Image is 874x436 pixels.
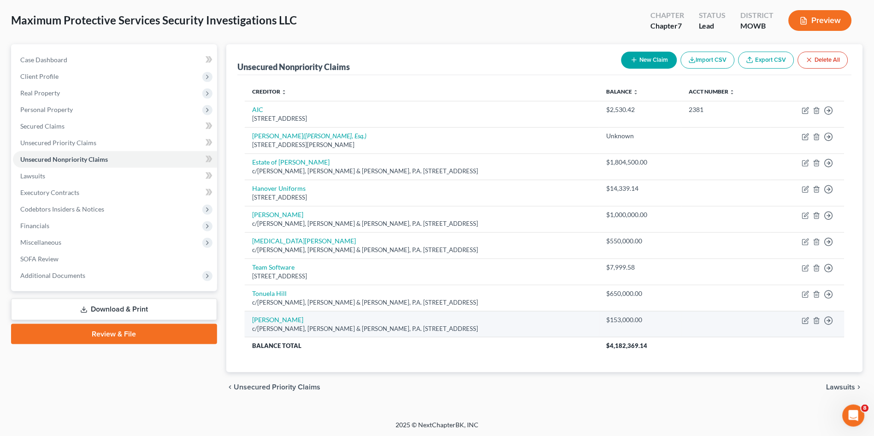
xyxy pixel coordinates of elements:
a: Executory Contracts [13,184,217,201]
div: $550,000.00 [607,236,674,246]
a: Estate of [PERSON_NAME] [252,158,330,166]
span: Secured Claims [20,122,65,130]
a: Download & Print [11,299,217,320]
a: Hanover Uniforms [252,184,306,192]
div: $7,999.58 [607,263,674,272]
div: Status [699,10,726,21]
span: Personal Property [20,106,73,113]
a: [PERSON_NAME] [252,316,303,324]
a: [PERSON_NAME] [252,211,303,218]
span: Maximum Protective Services Security Investigations LLC [11,13,297,27]
iframe: Intercom live chat [843,405,865,427]
i: unfold_more [633,89,639,95]
div: c/[PERSON_NAME], [PERSON_NAME] & [PERSON_NAME], P.A. [STREET_ADDRESS] [252,298,592,307]
i: unfold_more [281,89,287,95]
span: 7 [678,21,682,30]
div: 2381 [689,105,763,114]
div: $1,000,000.00 [607,210,674,219]
button: Import CSV [681,52,735,69]
span: Case Dashboard [20,56,67,64]
span: SOFA Review [20,255,59,263]
a: Tonuela Hill [252,289,287,297]
a: AIC [252,106,263,113]
a: Acct Number unfold_more [689,88,735,95]
div: c/[PERSON_NAME], [PERSON_NAME] & [PERSON_NAME], P.A. [STREET_ADDRESS] [252,167,592,176]
a: [PERSON_NAME]([PERSON_NAME], Esq.) [252,132,366,140]
button: Delete All [798,52,848,69]
i: chevron_right [856,383,863,391]
span: Miscellaneous [20,238,61,246]
div: Unknown [607,131,674,141]
a: Unsecured Priority Claims [13,135,217,151]
div: Lead [699,21,726,31]
a: SOFA Review [13,251,217,267]
span: Executory Contracts [20,189,79,196]
span: Unsecured Priority Claims [20,139,96,147]
span: 8 [862,405,869,412]
a: Secured Claims [13,118,217,135]
div: $14,339.14 [607,184,674,193]
span: $4,182,369.14 [607,342,648,349]
div: District [741,10,774,21]
span: Real Property [20,89,60,97]
a: Review & File [11,324,217,344]
th: Balance Total [245,337,599,354]
i: chevron_left [226,383,234,391]
span: Codebtors Insiders & Notices [20,205,104,213]
div: $2,530.42 [607,105,674,114]
span: Additional Documents [20,271,85,279]
span: Lawsuits [827,383,856,391]
div: [STREET_ADDRESS] [252,193,592,202]
div: Unsecured Nonpriority Claims [237,61,350,72]
a: Unsecured Nonpriority Claims [13,151,217,168]
button: New Claim [621,52,677,69]
div: $1,804,500.00 [607,158,674,167]
a: Lawsuits [13,168,217,184]
a: Creditor unfold_more [252,88,287,95]
div: c/[PERSON_NAME], [PERSON_NAME] & [PERSON_NAME], P.A. [STREET_ADDRESS] [252,324,592,333]
button: chevron_left Unsecured Priority Claims [226,383,320,391]
span: Lawsuits [20,172,45,180]
div: c/[PERSON_NAME], [PERSON_NAME] & [PERSON_NAME], P.A. [STREET_ADDRESS] [252,219,592,228]
div: $650,000.00 [607,289,674,298]
i: unfold_more [729,89,735,95]
a: Team Software [252,263,295,271]
div: c/[PERSON_NAME], [PERSON_NAME] & [PERSON_NAME], P.A. [STREET_ADDRESS] [252,246,592,254]
button: Preview [789,10,852,31]
div: Chapter [650,21,684,31]
div: [STREET_ADDRESS] [252,272,592,281]
div: [STREET_ADDRESS] [252,114,592,123]
a: Case Dashboard [13,52,217,68]
span: Unsecured Priority Claims [234,383,320,391]
button: Lawsuits chevron_right [827,383,863,391]
div: Chapter [650,10,684,21]
a: Balance unfold_more [607,88,639,95]
a: Export CSV [738,52,794,69]
span: Unsecured Nonpriority Claims [20,155,108,163]
div: $153,000.00 [607,315,674,324]
span: Client Profile [20,72,59,80]
i: ([PERSON_NAME], Esq.) [303,132,366,140]
div: MOWB [741,21,774,31]
div: [STREET_ADDRESS][PERSON_NAME] [252,141,592,149]
span: Financials [20,222,49,230]
a: [MEDICAL_DATA][PERSON_NAME] [252,237,356,245]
